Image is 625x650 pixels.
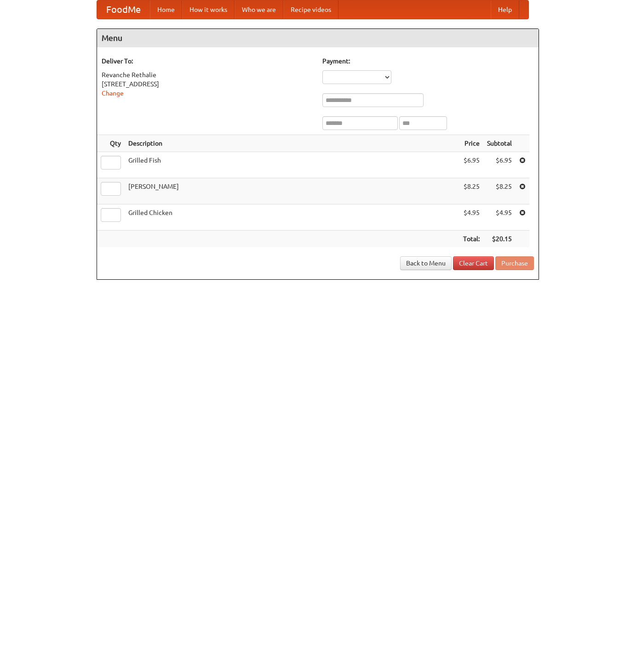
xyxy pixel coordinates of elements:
[483,204,516,231] td: $4.95
[459,231,483,248] th: Total:
[102,90,124,97] a: Change
[125,152,459,178] td: Grilled Fish
[483,178,516,204] td: $8.25
[182,0,235,19] a: How it works
[125,135,459,152] th: Description
[459,178,483,204] td: $8.25
[97,29,539,47] h4: Menu
[495,256,534,270] button: Purchase
[97,135,125,152] th: Qty
[483,135,516,152] th: Subtotal
[453,256,494,270] a: Clear Cart
[459,204,483,231] td: $4.95
[483,231,516,248] th: $20.15
[400,256,452,270] a: Back to Menu
[125,178,459,204] td: [PERSON_NAME]
[459,152,483,178] td: $6.95
[483,152,516,178] td: $6.95
[322,57,534,66] h5: Payment:
[459,135,483,152] th: Price
[102,70,313,79] div: Revanche Rethalie
[125,204,459,231] td: Grilled Chicken
[150,0,182,19] a: Home
[102,57,313,66] h5: Deliver To:
[235,0,283,19] a: Who we are
[491,0,519,19] a: Help
[97,0,150,19] a: FoodMe
[102,79,313,89] div: [STREET_ADDRESS]
[283,0,338,19] a: Recipe videos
